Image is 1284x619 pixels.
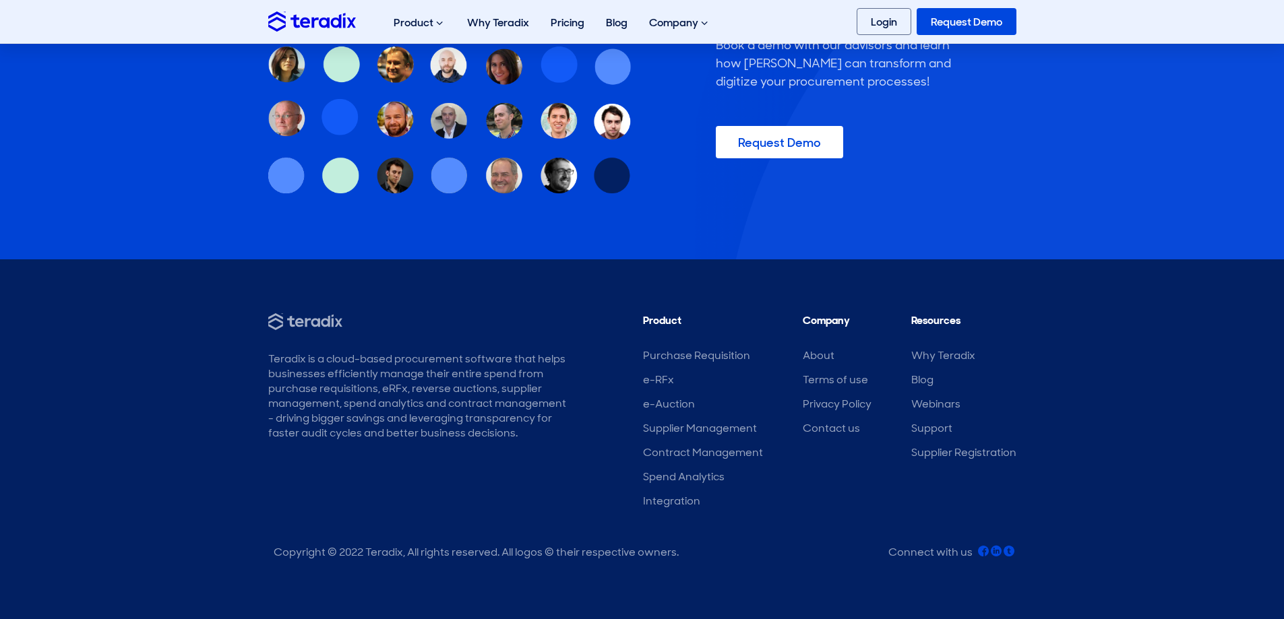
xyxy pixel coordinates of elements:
li: Product [643,313,763,335]
div: Connect with us [888,545,973,560]
a: e-RFx [643,372,674,387]
a: Why Teradix [911,348,975,362]
a: Login [857,8,911,35]
a: Teradix Twitter Account [1004,545,1014,560]
a: Spend Analytics [643,469,725,484]
li: Company [803,313,872,335]
div: Teradix is a cloud-based procurement software that helps businesses efficiently manage their enti... [268,352,568,441]
a: Contact us [803,421,860,435]
img: Teradix - Source Smarter [268,313,342,330]
a: Supplier Registration [911,445,1016,459]
a: Terms of use [803,372,868,387]
div: Book a demo with our advisors and learn how [PERSON_NAME] can transform and digitize your procure... [716,36,958,91]
li: Resources [911,313,1016,335]
a: Contract Management [643,445,763,459]
a: Blog [595,1,638,44]
a: Pricing [540,1,595,44]
a: Blog [911,372,934,387]
a: Support [911,421,952,435]
a: Privacy Policy [803,397,872,411]
a: e-Auction [643,397,695,411]
a: Integration [643,494,700,508]
a: Why Teradix [456,1,540,44]
a: Supplier Management [643,421,757,435]
a: Webinars [911,397,960,411]
a: About [803,348,834,362]
a: Request Demo [917,8,1016,35]
div: Product [383,1,456,44]
a: Request Demo [716,126,843,158]
img: Teradix logo [268,11,356,31]
div: Copyright © 2022 Teradix, All rights reserved. All logos © their respective owners. [274,545,679,560]
a: Purchase Requisition [643,348,750,362]
iframe: Chatbot [1195,530,1265,600]
div: Company [638,1,721,44]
